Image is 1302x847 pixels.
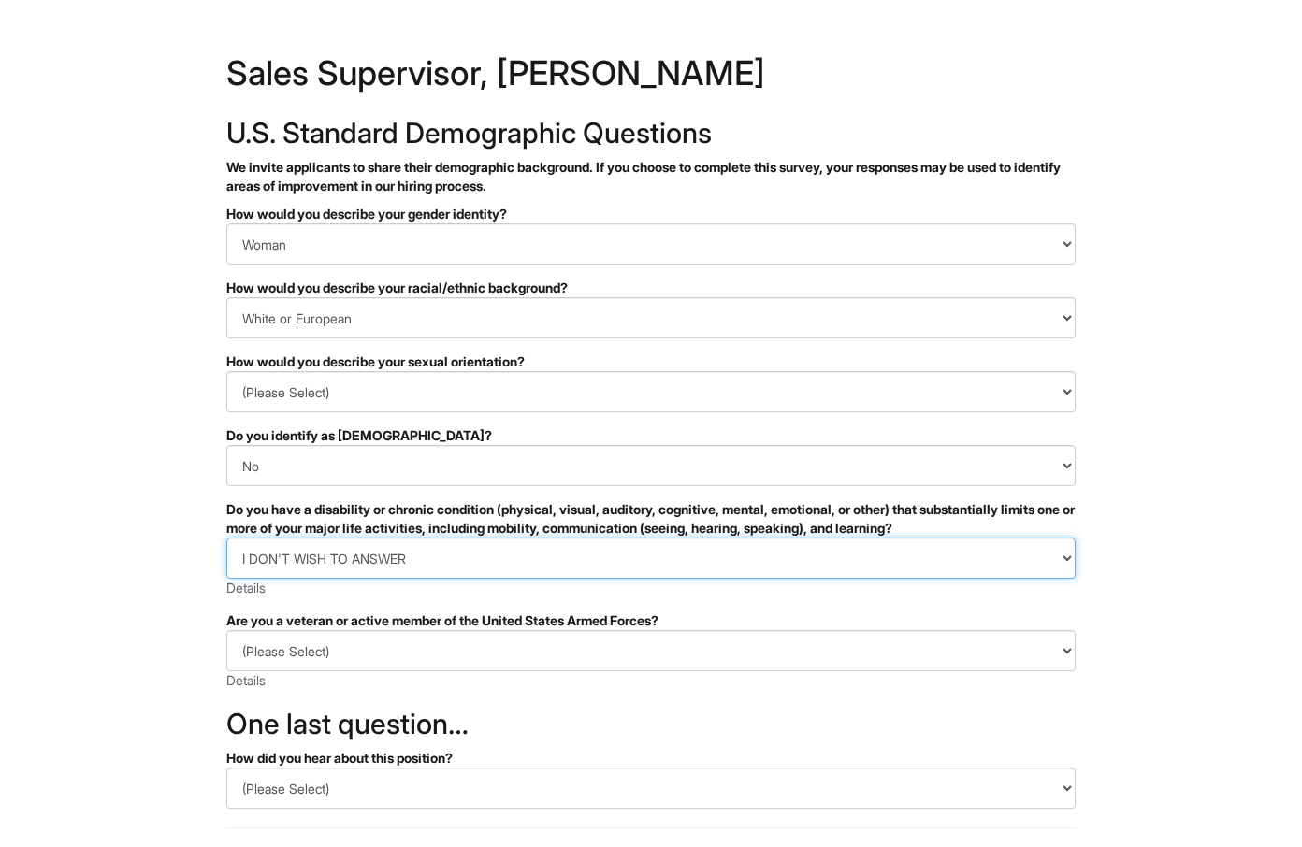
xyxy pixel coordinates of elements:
h2: One last question… [226,709,1076,739]
select: How would you describe your gender identity? [226,223,1076,265]
div: Do you identify as [DEMOGRAPHIC_DATA]? [226,426,1076,445]
select: Do you identify as transgender? [226,445,1076,486]
a: Details [226,672,266,688]
select: Do you have a disability or chronic condition (physical, visual, auditory, cognitive, mental, emo... [226,538,1076,579]
select: How did you hear about this position? [226,768,1076,809]
div: How did you hear about this position? [226,749,1076,768]
a: Details [226,580,266,596]
div: Do you have a disability or chronic condition (physical, visual, auditory, cognitive, mental, emo... [226,500,1076,538]
div: How would you describe your gender identity? [226,205,1076,223]
select: How would you describe your sexual orientation? [226,371,1076,412]
select: Are you a veteran or active member of the United States Armed Forces? [226,630,1076,671]
p: We invite applicants to share their demographic background. If you choose to complete this survey... [226,158,1076,195]
div: How would you describe your sexual orientation? [226,352,1076,371]
div: How would you describe your racial/ethnic background? [226,279,1076,297]
h1: Sales Supervisor, [PERSON_NAME] [226,56,1076,99]
div: Are you a veteran or active member of the United States Armed Forces? [226,611,1076,630]
h2: U.S. Standard Demographic Questions [226,118,1076,149]
select: How would you describe your racial/ethnic background? [226,297,1076,338]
